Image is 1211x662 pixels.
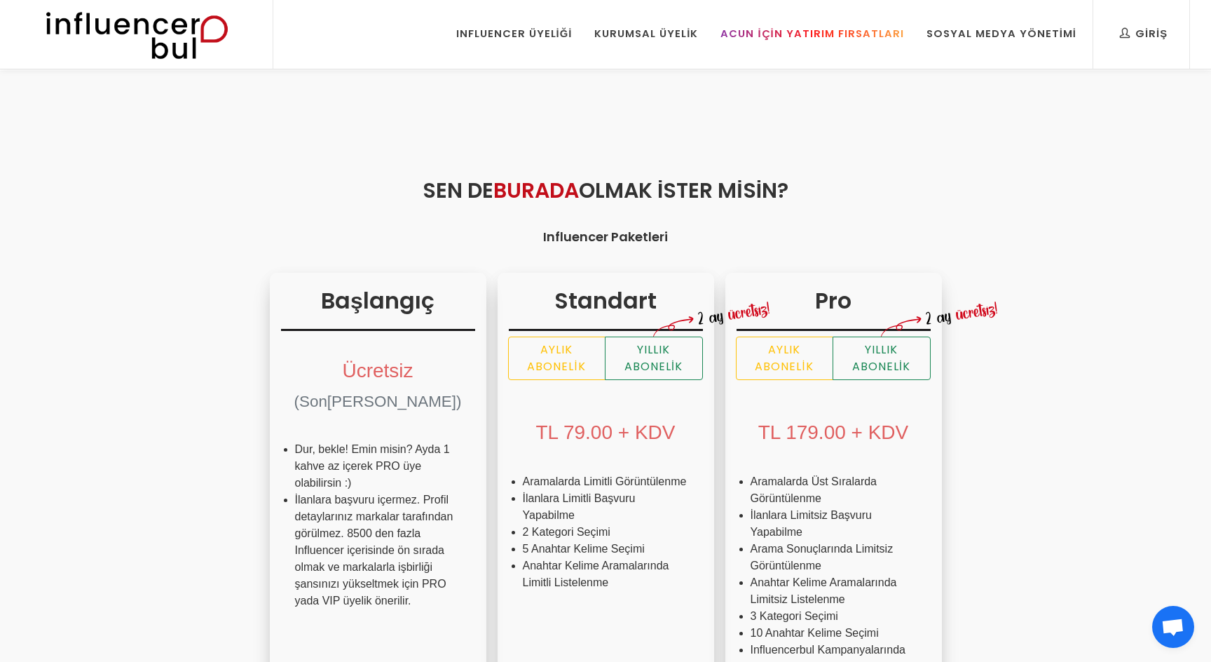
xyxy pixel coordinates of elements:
[833,337,931,380] label: Yıllık Abonelik
[594,26,698,41] div: Kurumsal Üyelik
[493,175,579,205] span: Burada
[508,337,605,380] label: Aylık Abonelik
[536,421,559,443] span: TL
[523,473,689,490] li: Aramalarda Limitli Görüntülenme
[523,524,689,541] li: 2 Kategori Seçimi
[523,541,689,558] li: 5 Anahtar Kelime Seçimi
[751,473,917,507] li: Aramalarda Üst Sıralarda Görüntülenme
[751,574,917,608] li: Anahtar Kelime Aramalarında Limitsiz Listelenme
[786,421,908,443] span: 179.00 + KDV
[563,421,676,443] span: 79.00 + KDV
[605,337,703,380] label: Yıllık Abonelik
[751,507,917,541] li: İlanlara Limitsiz Başvuru Yapabilme
[151,227,1060,246] h4: Influencer Paketleri
[926,26,1076,41] div: Sosyal Medya Yönetimi
[1152,606,1194,648] a: Açık sohbet
[758,421,781,443] span: TL
[295,492,461,609] li: İlanlara başvuru içermez. Profil detaylarınız markalar tarafından görülmez. 8500 den fazla Influe...
[751,608,917,625] li: 3 Kategori Seçimi
[736,337,833,380] label: Aylık Abonelik
[509,284,703,331] h3: Standart
[294,393,462,410] span: (Son[PERSON_NAME])
[523,490,689,524] li: İlanlara Limitli Başvuru Yapabilme
[295,441,461,492] li: Dur, bekle! Emin misin? Ayda 1 kahve az içerek PRO üye olabilirsin :)
[281,284,475,331] h3: Başlangıç
[1120,26,1168,41] div: Giriş
[523,558,689,591] li: Anahtar Kelime Aramalarında Limitli Listelenme
[751,541,917,574] li: Arama Sonuçlarında Limitsiz Görüntülenme
[737,284,931,331] h3: Pro
[151,175,1060,206] h2: Sen de Olmak İster misin?
[751,625,917,642] li: 10 Anahtar Kelime Seçimi
[720,26,903,41] div: Acun İçin Yatırım Fırsatları
[342,360,413,381] span: Ücretsiz
[456,26,573,41] div: Influencer Üyeliği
